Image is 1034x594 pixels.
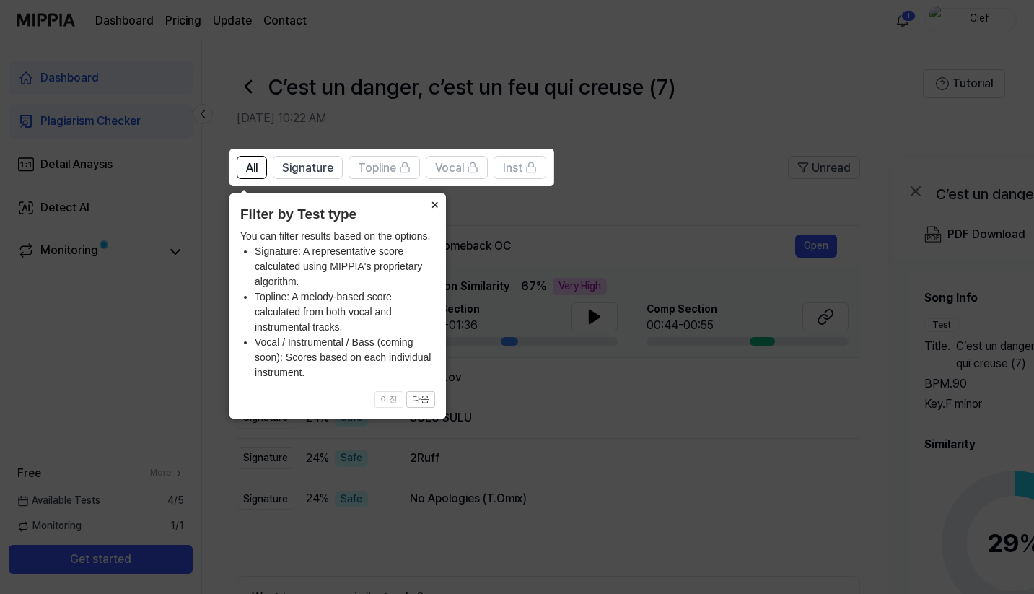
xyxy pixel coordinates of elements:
span: Inst [503,160,522,177]
button: Signature [273,156,343,179]
li: Signature: A representative score calculated using MIPPIA's proprietary algorithm. [255,244,435,289]
button: Vocal [426,156,488,179]
li: Topline: A melody-based score calculated from both vocal and instrumental tracks. [255,289,435,335]
button: 다음 [406,391,435,409]
span: Signature [282,160,333,177]
button: Close [423,193,446,214]
li: Vocal / Instrumental / Bass (coming soon): Scores based on each individual instrument. [255,335,435,380]
button: Inst [494,156,546,179]
div: You can filter results based on the options. [240,229,435,380]
span: Topline [358,160,396,177]
button: All [237,156,267,179]
button: Topline [349,156,420,179]
span: All [246,160,258,177]
span: Vocal [435,160,464,177]
header: Filter by Test type [240,204,435,225]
